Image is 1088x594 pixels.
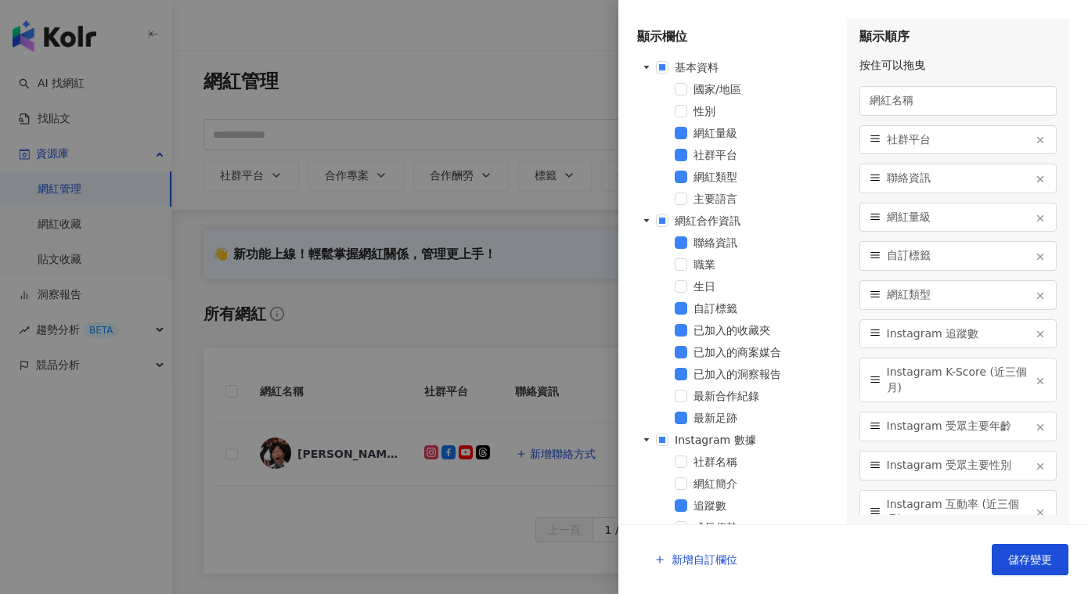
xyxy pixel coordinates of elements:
span: 已加入的商案媒合 [694,346,781,358]
span: 性別 [694,105,715,117]
span: 聯絡資訊 [694,233,835,252]
span: 性別 [694,102,835,121]
span: 網紅簡介 [694,477,737,490]
span: 職業 [694,258,715,271]
span: 已加入的收藏夾 [694,324,770,337]
span: 最新足跡 [694,412,737,424]
span: 已加入的洞察報告 [694,365,835,383]
span: 社群平台 [694,149,737,161]
span: 網紅類型 [694,167,835,186]
span: Instagram 數據 [675,434,756,446]
span: 聯絡資訊 [694,236,737,249]
span: 國家/地區 [694,83,741,95]
span: Instagram 追蹤數 [887,326,1029,342]
span: Instagram 受眾主要性別 [887,458,1029,473]
span: Instagram 數據 [675,430,835,449]
div: 網紅量級 [859,203,1057,232]
div: 網紅類型 [859,280,1057,310]
span: Instagram 互動率 (近三個月) [887,497,1029,527]
span: 網紅量級 [694,124,835,142]
div: Instagram 追蹤數 [859,319,1057,349]
span: 成長趨勢 [694,521,737,534]
div: 按住可以拖曳 [859,58,1057,74]
span: 國家/地區 [694,80,835,99]
span: 成長趨勢 [694,518,835,537]
div: 聯絡資訊 [859,164,1057,193]
span: 網紅簡介 [694,474,835,493]
span: 主要語言 [694,189,835,208]
span: 已加入的洞察報告 [694,368,781,380]
span: caret-down [643,436,650,444]
span: 網紅合作資訊 [675,214,740,227]
div: Instagram K-Score (近三個月) [859,358,1057,402]
span: 最新足跡 [694,409,835,427]
div: 顯示順序 [859,28,1057,45]
span: 基本資料 [675,58,835,77]
div: Instagram 受眾主要性別 [859,451,1057,481]
span: 儲存變更 [1008,553,1052,566]
span: Instagram 受眾主要年齡 [887,419,1029,434]
span: 聯絡資訊 [887,171,1029,186]
span: 社群名稱 [694,455,737,468]
button: 新增自訂欄位 [638,544,754,575]
div: Instagram 互動率 (近三個月) [859,490,1057,535]
span: 網紅類型 [694,171,737,183]
span: 追蹤數 [694,496,835,515]
span: Instagram K-Score (近三個月) [887,365,1029,395]
button: 儲存變更 [992,544,1068,575]
span: 職業 [694,255,835,274]
span: 社群名稱 [694,452,835,471]
span: 網紅名稱 [870,93,1047,109]
span: 網紅類型 [887,287,1029,303]
span: 網紅量級 [887,210,1029,225]
span: 網紅量級 [694,127,737,139]
span: 最新合作紀錄 [694,390,759,402]
div: 社群平台 [859,125,1057,155]
div: 顯示欄位 [637,28,835,45]
span: caret-down [643,217,650,225]
span: 自訂標籤 [694,299,835,318]
span: 社群平台 [887,132,1029,148]
span: 社群平台 [694,146,835,164]
span: 新增自訂欄位 [672,553,737,566]
span: 基本資料 [675,61,719,74]
span: caret-down [643,63,650,71]
span: 自訂標籤 [694,302,737,315]
span: 已加入的收藏夾 [694,321,835,340]
span: 主要語言 [694,193,737,205]
div: 自訂標籤 [859,241,1057,271]
span: 生日 [694,280,715,293]
div: Instagram 受眾主要年齡 [859,412,1057,441]
span: 追蹤數 [694,499,726,512]
span: 網紅合作資訊 [675,211,835,230]
span: 最新合作紀錄 [694,387,835,405]
span: 自訂標籤 [887,248,1029,264]
span: 生日 [694,277,835,296]
span: 已加入的商案媒合 [694,343,835,362]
